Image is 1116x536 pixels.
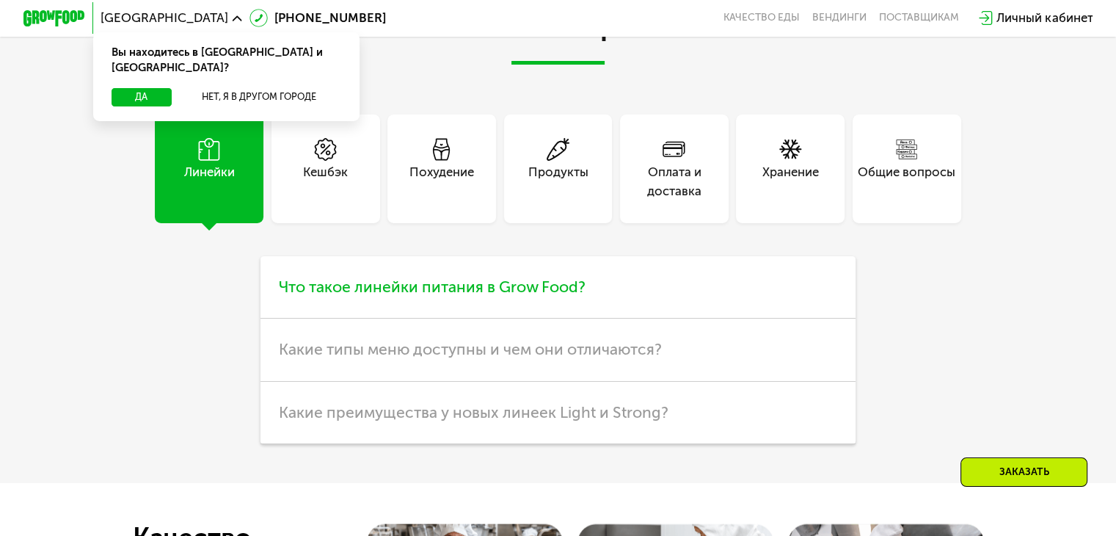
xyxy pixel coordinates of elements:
[249,9,386,27] a: [PHONE_NUMBER]
[812,12,867,24] a: Вендинги
[762,163,819,200] div: Хранение
[960,457,1087,487] div: Заказать
[409,163,474,200] div: Похудение
[620,163,729,200] div: Оплата и доставка
[112,88,171,106] button: Да
[184,163,235,200] div: Линейки
[279,340,662,358] span: Какие типы меню доступны и чем они отличаются?
[93,32,360,88] div: Вы находитесь в [GEOGRAPHIC_DATA] и [GEOGRAPHIC_DATA]?
[723,12,800,24] a: Качество еды
[124,10,992,65] h2: Частые вопросы
[528,163,588,200] div: Продукты
[101,12,228,24] span: [GEOGRAPHIC_DATA]
[303,163,348,200] div: Кешбэк
[858,163,955,200] div: Общие вопросы
[279,278,586,296] span: Что такое линейки питания в Grow Food?
[879,12,959,24] div: поставщикам
[178,88,341,106] button: Нет, я в другом городе
[996,9,1093,27] div: Личный кабинет
[279,403,668,421] span: Какие преимущества у новых линеек Light и Strong?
